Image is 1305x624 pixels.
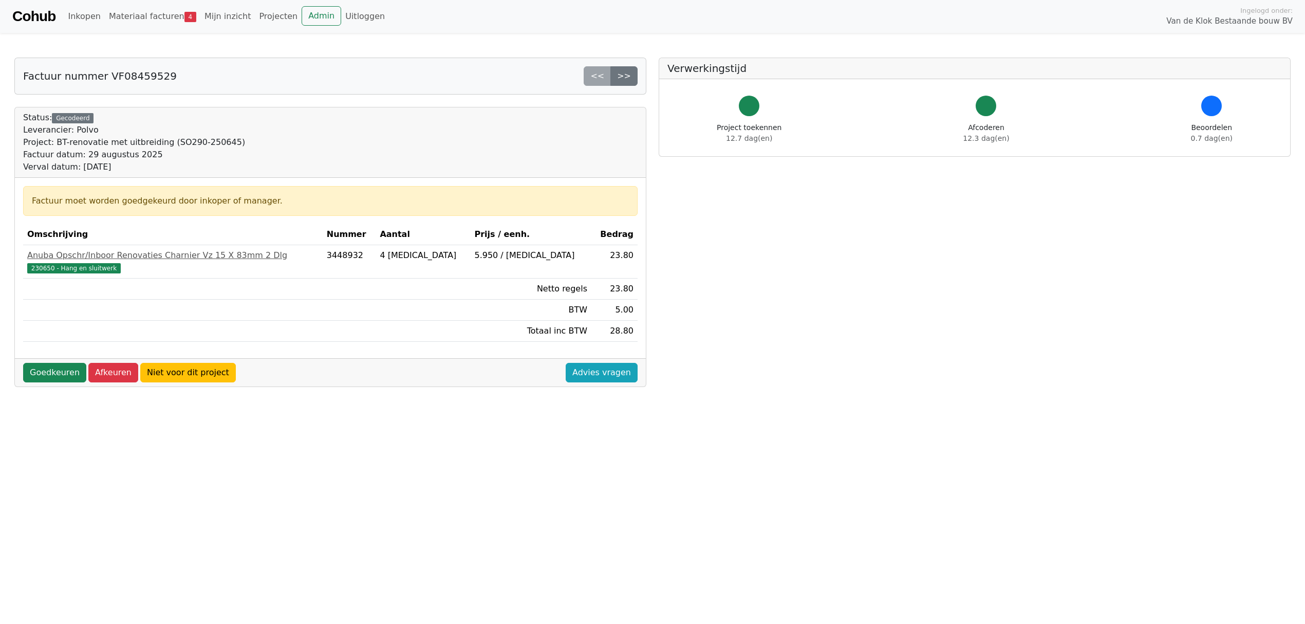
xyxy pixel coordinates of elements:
th: Aantal [376,224,470,245]
a: Afkeuren [88,363,138,382]
div: Factuur datum: 29 augustus 2025 [23,149,245,161]
td: Totaal inc BTW [470,321,591,342]
span: 12.7 dag(en) [726,134,772,142]
a: Projecten [255,6,302,27]
span: 4 [184,12,196,22]
div: Beoordelen [1191,122,1233,144]
td: BTW [470,300,591,321]
a: >> [610,66,638,86]
div: Leverancier: Polvo [23,124,245,136]
th: Prijs / eenh. [470,224,591,245]
a: Niet voor dit project [140,363,236,382]
th: Omschrijving [23,224,323,245]
div: Project: BT-renovatie met uitbreiding (SO290-250645) [23,136,245,149]
h5: Factuur nummer VF08459529 [23,70,177,82]
div: 4 [MEDICAL_DATA] [380,249,466,262]
a: Anuba Opschr/Inboor Renovaties Charnier Vz 15 X 83mm 2 Dlg230650 - Hang en sluitwerk [27,249,319,274]
div: Factuur moet worden goedgekeurd door inkoper of manager. [32,195,629,207]
th: Nummer [323,224,376,245]
a: Uitloggen [341,6,389,27]
a: Goedkeuren [23,363,86,382]
div: Anuba Opschr/Inboor Renovaties Charnier Vz 15 X 83mm 2 Dlg [27,249,319,262]
h5: Verwerkingstijd [667,62,1282,75]
td: Netto regels [470,279,591,300]
a: Cohub [12,4,55,29]
span: 12.3 dag(en) [963,134,1009,142]
td: 28.80 [591,321,638,342]
span: 0.7 dag(en) [1191,134,1233,142]
div: Project toekennen [717,122,781,144]
div: Verval datum: [DATE] [23,161,245,173]
div: 5.950 / [MEDICAL_DATA] [474,249,587,262]
div: Status: [23,112,245,173]
a: Admin [302,6,341,26]
span: Ingelogd onder: [1240,6,1293,15]
a: Advies vragen [566,363,638,382]
td: 23.80 [591,245,638,279]
a: Materiaal facturen4 [105,6,200,27]
a: Inkopen [64,6,104,27]
th: Bedrag [591,224,638,245]
div: Gecodeerd [52,113,94,123]
td: 3448932 [323,245,376,279]
a: Mijn inzicht [200,6,255,27]
div: Afcoderen [963,122,1009,144]
td: 23.80 [591,279,638,300]
span: 230650 - Hang en sluitwerk [27,263,121,273]
td: 5.00 [591,300,638,321]
span: Van de Klok Bestaande bouw BV [1166,15,1293,27]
